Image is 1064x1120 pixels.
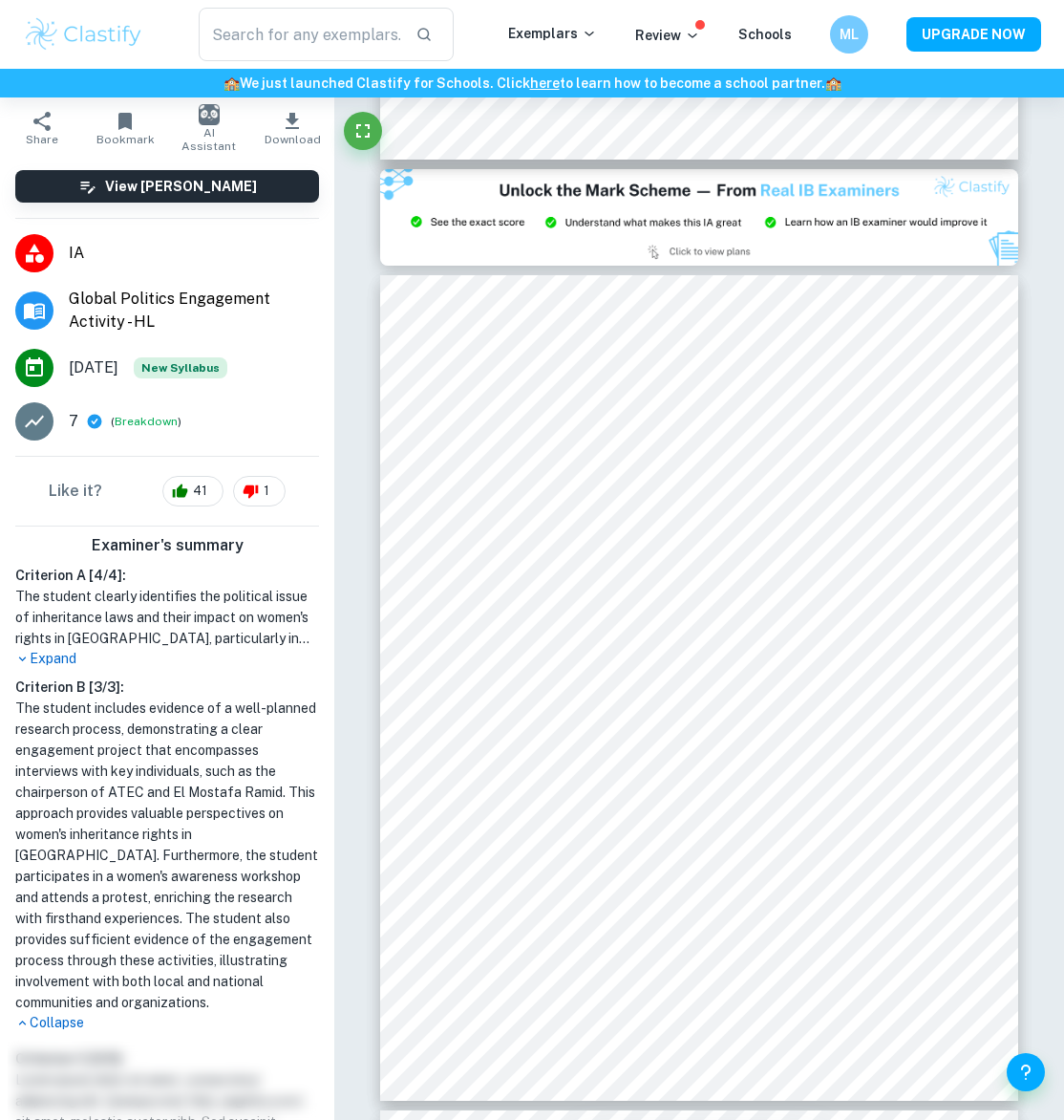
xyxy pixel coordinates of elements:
p: Collapse [15,1013,319,1033]
h6: Like it? [49,480,102,503]
p: 7 [69,410,78,433]
img: AI Assistant [199,104,220,125]
p: Expand [15,649,319,669]
h6: Criterion A [ 4 / 4 ]: [15,565,319,586]
span: 1 [253,482,280,501]
div: Starting from the May 2026 session, the Global Politics Engagement Activity requirements have cha... [134,357,227,378]
button: Download [251,101,335,155]
span: Global Politics Engagement Activity - HL [69,288,319,334]
a: here [530,75,560,91]
button: UPGRADE NOW [906,17,1041,52]
button: Help and Feedback [1007,1053,1045,1091]
button: Breakdown [115,413,178,430]
h6: Criterion B [ 3 / 3 ]: [15,677,319,698]
h1: The student includes evidence of a well-planned research process, demonstrating a clear engagemen... [15,698,319,1013]
h6: View [PERSON_NAME] [105,176,257,197]
img: Clastify logo [23,15,144,54]
span: 41 [182,482,218,501]
span: 🏫 [825,75,841,91]
span: Bookmark [96,133,155,146]
div: 1 [233,476,286,506]
h6: ML [839,24,861,45]
div: 41 [162,476,223,506]
a: Schools [738,27,792,42]
span: Share [26,133,58,146]
span: [DATE] [69,356,118,379]
h1: The student clearly identifies the political issue of inheritance laws and their impact on women'... [15,586,319,649]
h6: We just launched Clastify for Schools. Click to learn how to become a school partner. [4,73,1060,94]
span: Download [265,133,321,146]
span: AI Assistant [179,126,240,153]
span: ( ) [111,413,181,431]
input: Search for any exemplars... [199,8,400,61]
span: IA [69,242,319,265]
span: New Syllabus [134,357,227,378]
button: Bookmark [84,101,168,155]
button: Fullscreen [344,112,382,150]
button: ML [830,15,868,54]
button: AI Assistant [167,101,251,155]
span: 🏫 [223,75,240,91]
p: Review [635,25,700,46]
img: Ad [380,169,1018,265]
button: View [PERSON_NAME] [15,170,319,203]
p: Exemplars [508,23,597,44]
h6: Examiner's summary [8,534,327,557]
